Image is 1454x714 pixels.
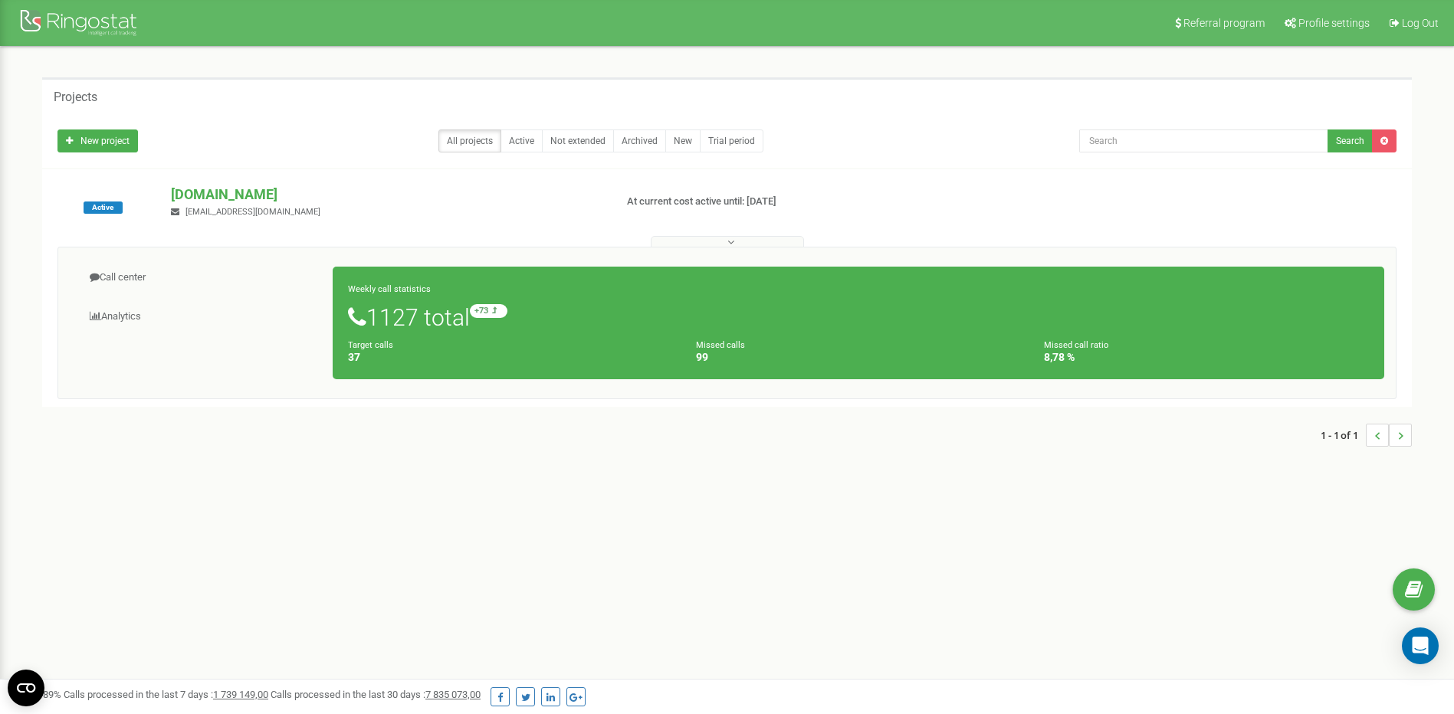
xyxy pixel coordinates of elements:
a: All projects [438,129,501,152]
input: Search [1079,129,1328,152]
h4: 99 [696,352,1021,363]
p: At current cost active until: [DATE] [627,195,944,209]
small: Missed call ratio [1044,340,1108,350]
span: 1 - 1 of 1 [1321,424,1366,447]
h4: 37 [348,352,673,363]
a: New [665,129,701,152]
a: Call center [70,259,333,296]
h5: Projects [54,90,97,104]
button: Open CMP widget [8,670,44,706]
small: Target calls [348,340,393,350]
a: Archived [613,129,666,152]
span: Active [84,201,123,214]
span: Log Out [1402,17,1439,29]
button: Search [1328,129,1373,152]
span: [EMAIL_ADDRESS][DOMAIN_NAME] [185,207,320,217]
span: Calls processed in the last 7 days : [64,689,268,700]
span: Profile settings [1298,17,1370,29]
p: [DOMAIN_NAME] [171,185,602,205]
u: 7 835 073,00 [425,689,481,700]
u: 1 739 149,00 [213,689,268,700]
h1: 1127 total [348,304,1369,330]
span: Referral program [1183,17,1265,29]
small: Weekly call statistics [348,284,431,294]
small: +73 [470,304,507,318]
small: Missed calls [696,340,745,350]
a: New project [57,129,138,152]
div: Open Intercom Messenger [1402,627,1439,664]
span: Calls processed in the last 30 days : [271,689,481,700]
a: Trial period [700,129,763,152]
h4: 8,78 % [1044,352,1369,363]
nav: ... [1321,408,1412,462]
a: Not extended [542,129,614,152]
a: Active [501,129,543,152]
a: Analytics [70,298,333,336]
